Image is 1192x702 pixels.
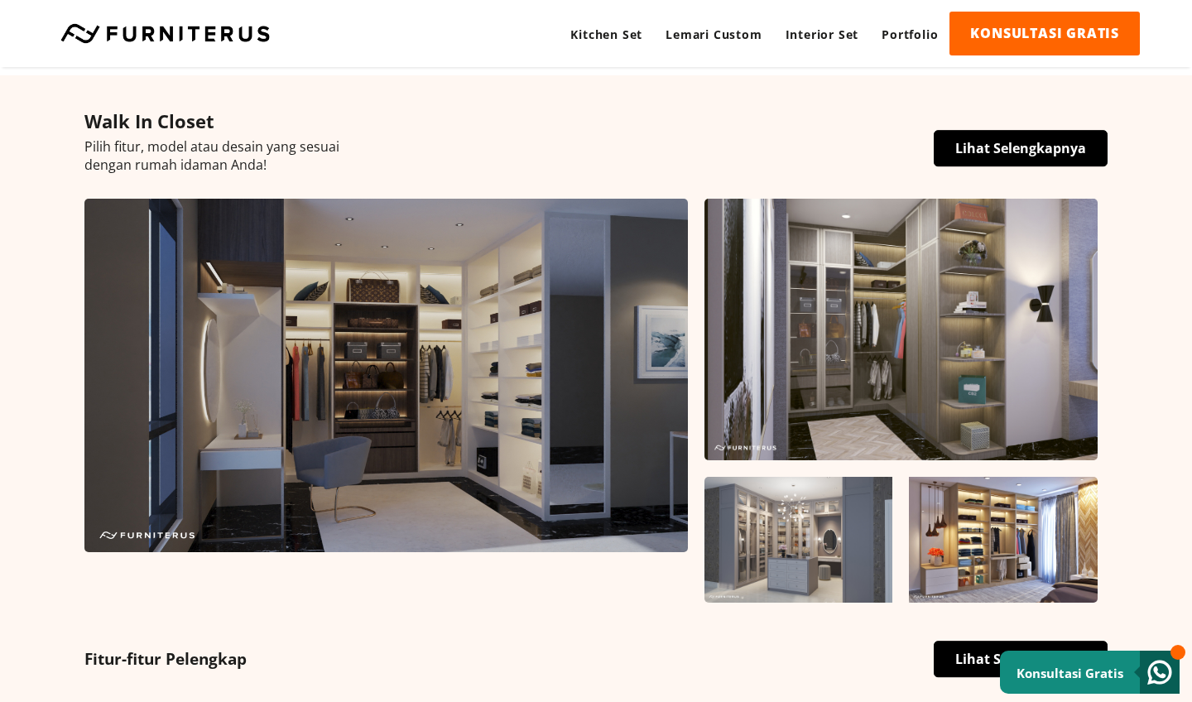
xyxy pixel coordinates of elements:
[84,137,1108,174] p: Pilih fitur, model atau desain yang sesuai dengan rumah idaman Anda!
[704,477,901,602] img: 06.jpg
[84,108,1108,133] h4: Walk In Closet
[1000,651,1180,694] a: Konsultasi Gratis
[774,12,871,57] a: Interior Set
[704,199,1097,460] img: 05.jpg
[654,12,773,57] a: Lemari Custom
[84,199,688,552] img: 04.jpg
[901,477,1097,602] img: 07.jpg
[934,641,1108,677] a: Lihat Selengkapnya
[949,12,1140,55] a: KONSULTASI GRATIS
[1017,665,1123,681] small: Konsultasi Gratis
[870,12,949,57] a: Portfolio
[84,648,1108,678] h5: Fitur-fitur Pelengkap
[934,130,1108,166] a: Lihat Selengkapnya
[559,12,654,57] a: Kitchen Set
